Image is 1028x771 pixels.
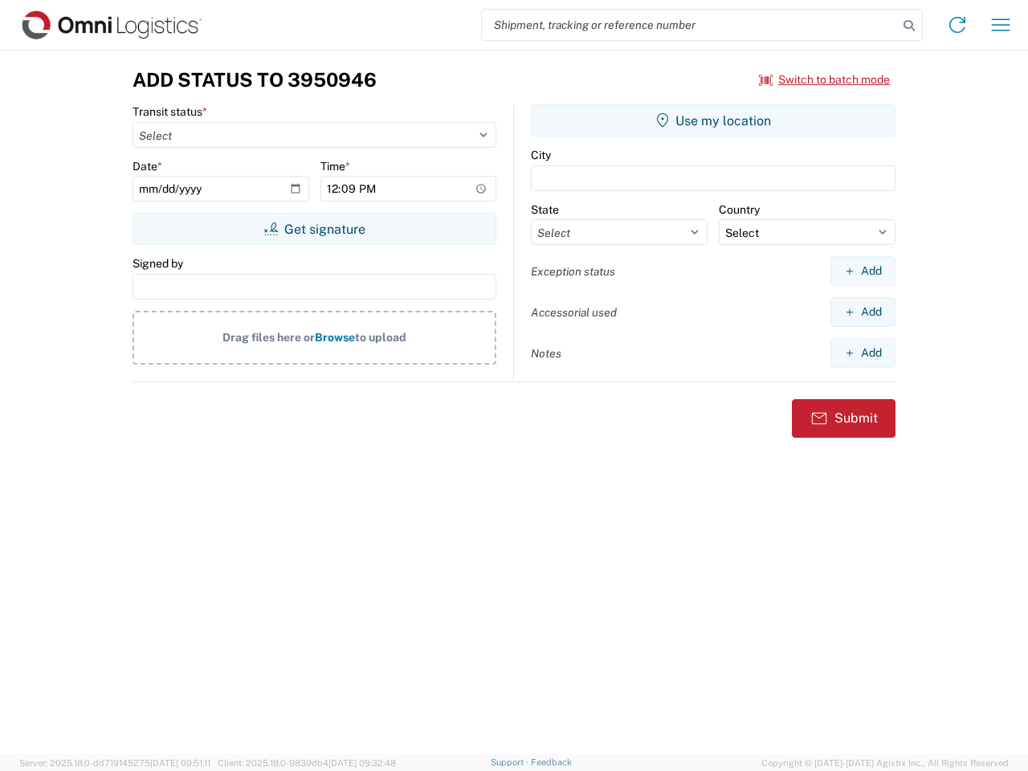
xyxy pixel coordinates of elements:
[218,758,396,768] span: Client: 2025.18.0-9839db4
[830,297,895,327] button: Add
[719,202,760,217] label: Country
[491,757,531,767] a: Support
[531,104,895,137] button: Use my location
[133,68,377,92] h3: Add Status to 3950946
[133,159,162,173] label: Date
[355,331,406,344] span: to upload
[830,338,895,368] button: Add
[792,399,895,438] button: Submit
[133,104,207,119] label: Transit status
[531,202,559,217] label: State
[133,213,496,245] button: Get signature
[150,758,210,768] span: [DATE] 09:51:11
[482,10,898,40] input: Shipment, tracking or reference number
[531,757,572,767] a: Feedback
[315,331,355,344] span: Browse
[531,264,615,279] label: Exception status
[133,256,183,271] label: Signed by
[531,305,617,320] label: Accessorial used
[328,758,396,768] span: [DATE] 09:32:48
[531,148,551,162] label: City
[222,331,315,344] span: Drag files here or
[320,159,350,173] label: Time
[830,256,895,286] button: Add
[759,67,890,93] button: Switch to batch mode
[761,756,1009,770] span: Copyright © [DATE]-[DATE] Agistix Inc., All Rights Reserved
[531,346,561,361] label: Notes
[19,758,210,768] span: Server: 2025.18.0-dd719145275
